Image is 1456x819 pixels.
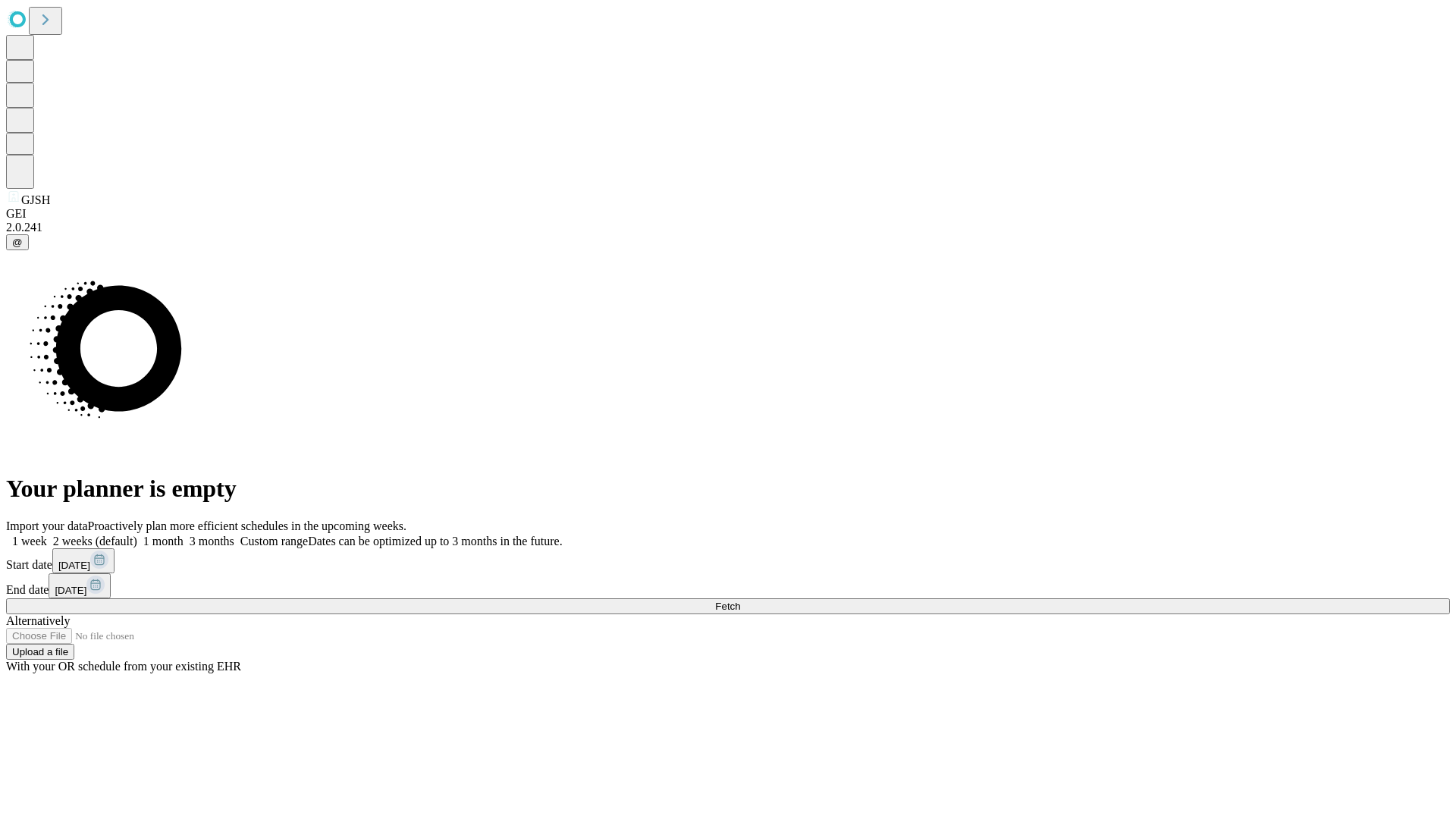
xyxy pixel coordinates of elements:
span: Alternatively [6,614,70,627]
button: [DATE] [52,548,115,573]
div: GEI [6,207,1450,221]
span: Dates can be optimized up to 3 months in the future. [308,535,562,548]
span: [DATE] [55,585,86,596]
button: Upload a file [6,644,74,660]
span: Import your data [6,519,88,532]
span: 1 month [143,535,184,548]
span: 2 weeks (default) [53,535,137,548]
div: End date [6,573,1450,598]
button: Fetch [6,598,1450,614]
div: Start date [6,548,1450,573]
span: Fetch [715,601,740,612]
span: Custom range [240,535,308,548]
span: With your OR schedule from your existing EHR [6,660,241,673]
span: [DATE] [58,560,90,571]
span: 3 months [190,535,234,548]
span: Proactively plan more efficient schedules in the upcoming weeks. [88,519,406,532]
span: 1 week [12,535,47,548]
button: [DATE] [49,573,111,598]
span: GJSH [21,193,50,206]
button: @ [6,234,29,250]
span: @ [12,237,23,248]
div: 2.0.241 [6,221,1450,234]
h1: Your planner is empty [6,475,1450,503]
